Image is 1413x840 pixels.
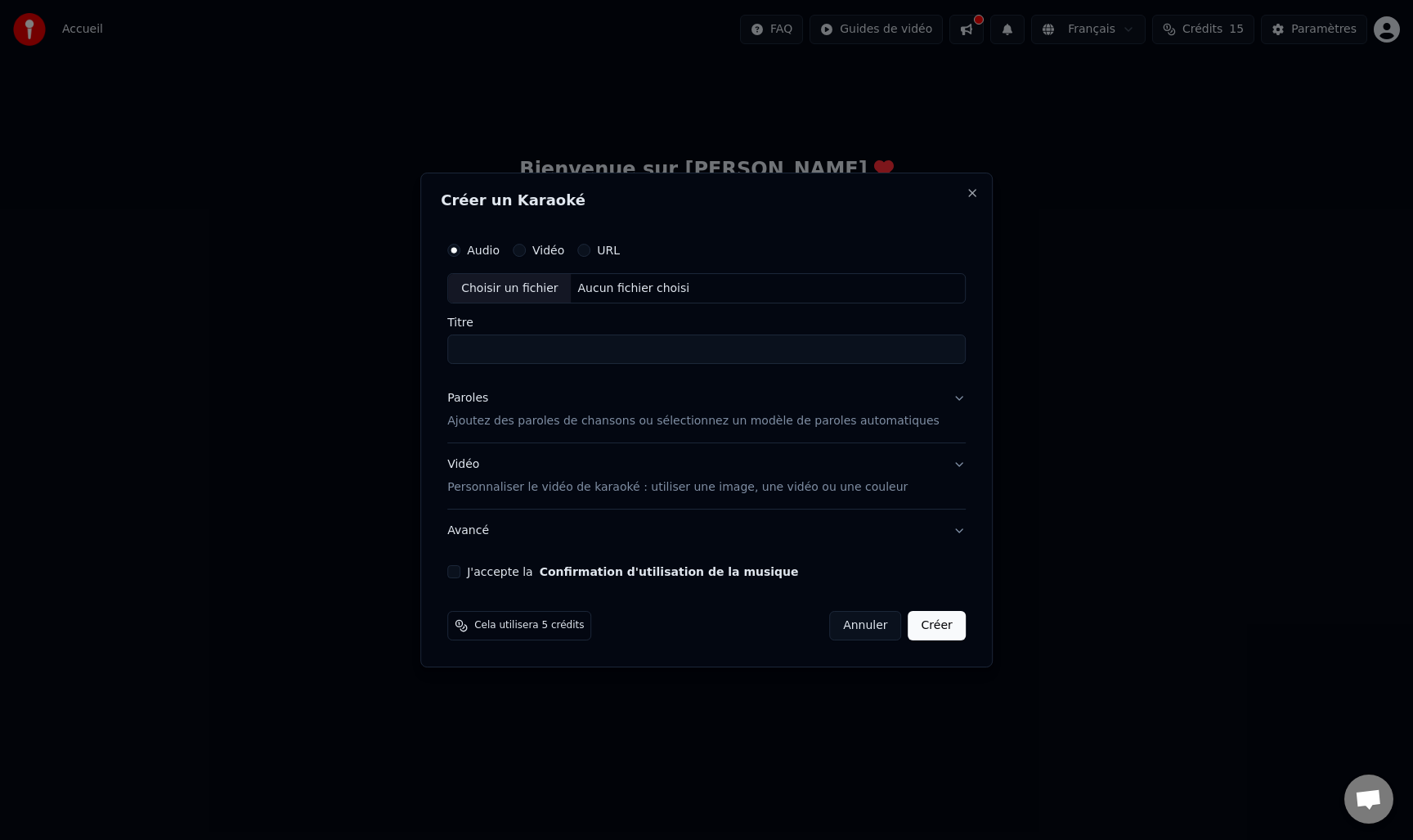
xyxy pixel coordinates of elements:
label: Vidéo [532,245,564,256]
button: VidéoPersonnaliser le vidéo de karaoké : utiliser une image, une vidéo ou une couleur [447,444,966,510]
span: Cela utilisera 5 crédits [474,619,584,632]
label: Audio [467,245,500,256]
p: Ajoutez des paroles de chansons ou sélectionnez un modèle de paroles automatiques [447,414,940,430]
label: URL [597,245,620,256]
button: Créer [908,611,966,640]
button: J'accepte la [540,566,799,577]
div: Aucun fichier choisi [572,281,697,297]
label: Titre [447,317,966,329]
div: Vidéo [447,457,908,496]
button: ParolesAjoutez des paroles de chansons ou sélectionnez un modèle de paroles automatiques [447,378,966,443]
label: J'accepte la [467,566,798,577]
div: Choisir un fichier [448,274,571,303]
button: Avancé [447,510,966,552]
button: Annuler [829,611,901,640]
h2: Créer un Karaoké [441,193,972,208]
div: Paroles [447,391,488,407]
p: Personnaliser le vidéo de karaoké : utiliser une image, une vidéo ou une couleur [447,479,908,496]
